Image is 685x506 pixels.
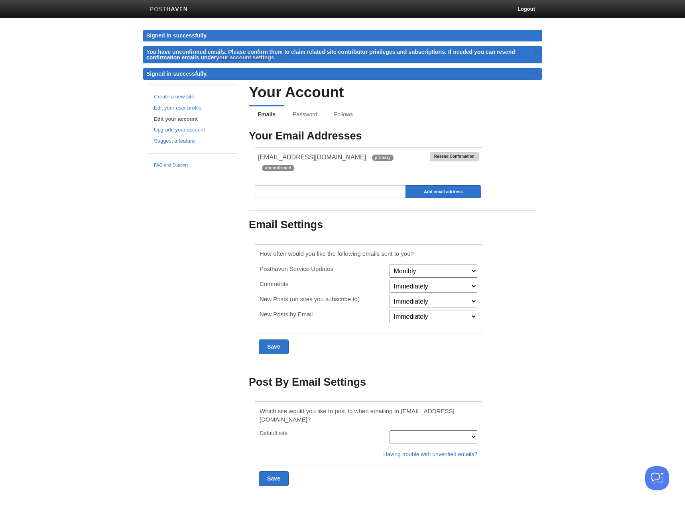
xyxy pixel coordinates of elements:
[645,466,669,490] iframe: Help Scout Beacon - Open
[154,126,232,134] a: Upgrade your account
[262,165,294,171] span: unconfirmed
[260,295,384,303] p: New Posts (on sites you subscribe to)
[257,430,387,436] div: Default site
[259,339,289,354] input: Save
[326,106,361,122] a: Follows
[154,104,232,112] a: Edit your user profile
[372,155,394,161] span: primary
[154,137,232,145] a: Suggest a feature
[154,115,232,124] a: Edit your account
[533,46,540,56] a: ×
[216,54,274,61] a: your account settings
[146,71,208,77] span: Signed in successfully.
[249,219,536,231] h3: Email Settings
[259,471,289,486] input: Save
[249,106,284,122] a: Emails
[249,130,536,142] h3: Your Email Addresses
[249,84,536,101] h2: Your Account
[260,280,384,288] p: Comments
[143,30,542,41] div: Signed in successfully.
[260,265,384,273] p: Posthaven Service Updates
[383,451,477,457] a: Having trouble with unverified emails?
[533,68,540,78] a: ×
[284,106,325,122] a: Password
[146,49,515,61] span: You have unconfirmed emails. Please confirm them to claim related site contributor privileges and...
[258,154,366,161] span: [EMAIL_ADDRESS][DOMAIN_NAME]
[150,7,188,13] img: Posthaven-bar
[154,93,232,101] a: Create a new site
[405,185,481,198] input: Add email address
[430,152,479,161] a: Resend Confirmation
[249,377,536,388] h3: Post By Email Settings
[260,249,477,258] p: How often would you like the following emails sent to you?
[154,162,232,169] a: FAQ and Support
[260,407,477,424] p: Which site would you like to post to when emailing to [EMAIL_ADDRESS][DOMAIN_NAME]?
[260,310,384,318] p: New Posts by Email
